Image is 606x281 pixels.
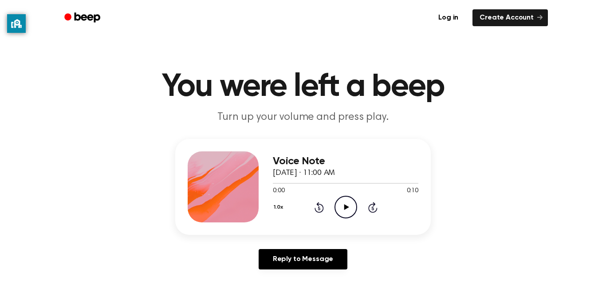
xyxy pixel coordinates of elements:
[407,186,418,196] span: 0:10
[472,9,548,26] a: Create Account
[7,14,26,33] button: privacy banner
[273,155,418,167] h3: Voice Note
[259,249,347,269] a: Reply to Message
[76,71,530,103] h1: You were left a beep
[273,200,286,215] button: 1.0x
[58,9,108,27] a: Beep
[273,169,335,177] span: [DATE] · 11:00 AM
[133,110,473,125] p: Turn up your volume and press play.
[429,8,467,28] a: Log in
[273,186,284,196] span: 0:00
